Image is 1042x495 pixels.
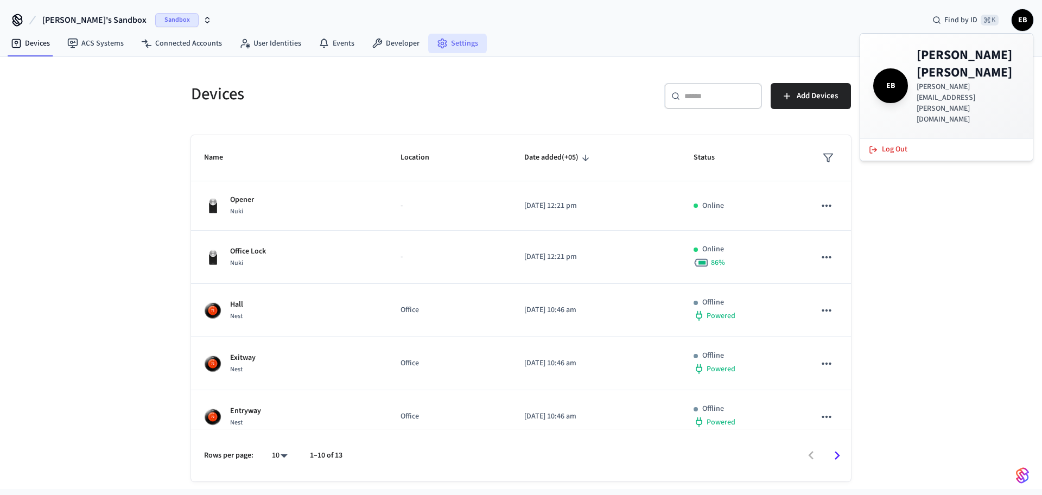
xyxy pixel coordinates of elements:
img: SeamLogoGradient.69752ec5.svg [1016,467,1029,484]
p: Offline [702,297,724,308]
p: [DATE] 10:46 am [524,304,668,316]
span: ⌘ K [981,15,999,26]
p: Online [702,244,724,255]
span: Nuki [230,258,243,268]
img: Nuki Smart Lock 3.0 Pro Black, Front [204,249,221,266]
p: Exitway [230,352,256,364]
a: ACS Systems [59,34,132,53]
span: Nest [230,365,243,374]
span: Status [694,149,729,166]
span: Powered [707,364,735,375]
p: Offline [702,350,724,361]
div: Find by ID⌘ K [924,10,1007,30]
span: ЕВ [875,71,906,101]
p: [DATE] 12:21 pm [524,200,668,212]
span: Powered [707,310,735,321]
p: Hall [230,299,243,310]
a: User Identities [231,34,310,53]
p: Office [401,411,498,422]
span: 86 % [711,257,725,268]
p: Online [702,200,724,212]
a: Developer [363,34,428,53]
p: 1–10 of 13 [310,450,342,461]
h5: Devices [191,83,514,105]
button: ЕВ [1012,9,1033,31]
p: - [401,200,498,212]
a: Events [310,34,363,53]
div: 10 [266,448,293,464]
p: [DATE] 12:21 pm [524,251,668,263]
span: Sandbox [155,13,199,27]
button: Go to next page [824,443,850,468]
img: nest_learning_thermostat [204,408,221,426]
span: [PERSON_NAME]'s Sandbox [42,14,147,27]
a: Connected Accounts [132,34,231,53]
p: Rows per page: [204,450,253,461]
h4: [PERSON_NAME] [PERSON_NAME] [917,47,1020,81]
img: Nuki Smart Lock 3.0 Pro Black, Front [204,197,221,214]
img: nest_learning_thermostat [204,355,221,372]
span: Powered [707,417,735,428]
span: Nuki [230,207,243,216]
button: Add Devices [771,83,851,109]
span: Date added(+05) [524,149,593,166]
span: Nest [230,312,243,321]
p: Opener [230,194,254,206]
p: Office [401,358,498,369]
a: Devices [2,34,59,53]
p: Entryway [230,405,261,417]
p: [DATE] 10:46 am [524,411,668,422]
span: Find by ID [944,15,977,26]
p: [PERSON_NAME][EMAIL_ADDRESS][PERSON_NAME][DOMAIN_NAME] [917,81,1020,125]
a: Settings [428,34,487,53]
span: Nest [230,418,243,427]
p: Office [401,304,498,316]
p: [DATE] 10:46 am [524,358,668,369]
img: nest_learning_thermostat [204,302,221,319]
p: Office Lock [230,246,266,257]
span: Name [204,149,237,166]
span: ЕВ [1013,10,1032,30]
button: Log Out [862,141,1031,158]
span: Location [401,149,443,166]
p: - [401,251,498,263]
p: Offline [702,403,724,415]
span: Add Devices [797,89,838,103]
